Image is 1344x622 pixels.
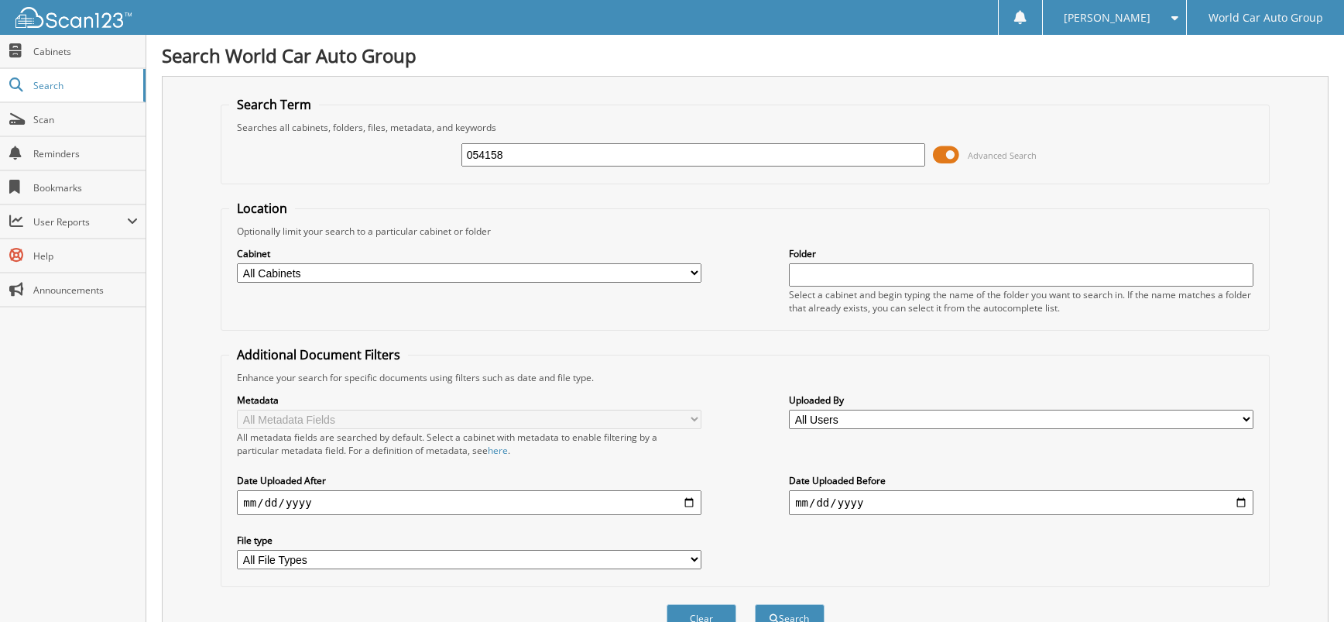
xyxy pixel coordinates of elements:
[968,149,1037,161] span: Advanced Search
[789,288,1253,314] div: Select a cabinet and begin typing the name of the folder you want to search in. If the name match...
[229,200,295,217] legend: Location
[229,371,1260,384] div: Enhance your search for specific documents using filters such as date and file type.
[237,534,701,547] label: File type
[237,247,701,260] label: Cabinet
[33,147,138,160] span: Reminders
[33,113,138,126] span: Scan
[162,43,1329,68] h1: Search World Car Auto Group
[33,215,127,229] span: User Reports
[237,474,701,487] label: Date Uploaded After
[229,346,408,363] legend: Additional Document Filters
[15,7,132,28] img: scan123-logo-white.svg
[229,96,319,113] legend: Search Term
[33,79,135,92] span: Search
[789,490,1253,515] input: end
[1064,13,1150,22] span: [PERSON_NAME]
[237,431,701,457] div: All metadata fields are searched by default. Select a cabinet with metadata to enable filtering b...
[789,474,1253,487] label: Date Uploaded Before
[33,45,138,58] span: Cabinets
[1267,548,1344,622] iframe: Chat Widget
[789,247,1253,260] label: Folder
[33,181,138,194] span: Bookmarks
[33,249,138,263] span: Help
[789,393,1253,407] label: Uploaded By
[237,393,701,407] label: Metadata
[229,121,1260,134] div: Searches all cabinets, folders, files, metadata, and keywords
[33,284,138,297] span: Announcements
[488,444,508,457] a: here
[237,490,701,515] input: start
[1209,13,1323,22] span: World Car Auto Group
[229,225,1260,238] div: Optionally limit your search to a particular cabinet or folder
